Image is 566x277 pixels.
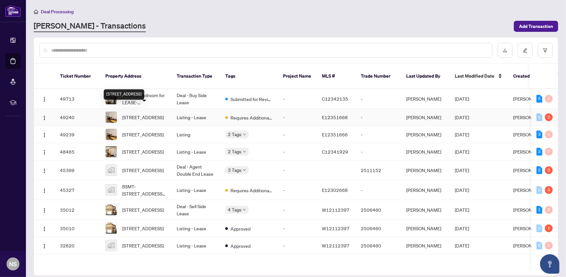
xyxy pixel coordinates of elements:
span: E12351668 [322,114,348,120]
span: [PERSON_NAME] [513,243,548,248]
td: - [278,143,317,160]
img: Logo [42,188,47,193]
td: - [356,109,401,126]
a: [PERSON_NAME] - Transactions [34,20,146,32]
img: thumbnail-img [106,129,117,140]
img: Logo [42,97,47,102]
span: [PERSON_NAME] [513,225,548,231]
button: edit [518,43,533,58]
td: [PERSON_NAME] [401,180,450,200]
td: [PERSON_NAME] [401,126,450,143]
td: - [278,220,317,237]
span: [DATE] [455,225,469,231]
span: BSMT-[STREET_ADDRESS][PERSON_NAME][PERSON_NAME] [122,183,166,197]
span: [STREET_ADDRESS] [122,225,164,232]
td: Listing [171,126,220,143]
td: 2506460 [356,237,401,254]
th: Created By [508,64,547,89]
img: Logo [42,226,47,232]
td: - [356,143,401,160]
span: down [243,133,246,136]
button: Logo [39,223,50,233]
div: 1 [545,224,553,232]
div: 0 [537,242,542,249]
td: [PERSON_NAME] [401,109,450,126]
span: [STREET_ADDRESS] [122,206,164,213]
span: W12112397 [322,207,349,213]
button: Logo [39,94,50,104]
img: thumbnail-img [106,112,117,123]
span: E12302668 [322,187,348,193]
span: [PERSON_NAME] [513,132,548,137]
td: - [278,237,317,254]
div: 0 [545,148,553,156]
div: 0 [537,113,542,121]
span: [DATE] [455,243,469,248]
button: Logo [39,112,50,122]
td: 35012 [55,200,100,220]
span: [STREET_ADDRESS] [122,148,164,155]
span: Add Transaction [519,21,553,31]
img: Logo [42,150,47,155]
td: Deal - Sell Side Lease [171,200,220,220]
span: home [34,9,38,14]
th: Tags [220,64,278,89]
button: Logo [39,205,50,215]
span: 1508-1 Bedroom for LEASE-[STREET_ADDRESS] [122,92,166,106]
div: 3 [545,166,553,174]
img: thumbnail-img [106,165,117,176]
span: C12342135 [322,96,348,102]
div: 3 [537,148,542,156]
td: Listing - Lease [171,109,220,126]
td: 45399 [55,160,100,180]
td: 49239 [55,126,100,143]
span: [DATE] [455,187,469,193]
div: 0 [545,242,553,249]
span: [PERSON_NAME] [513,187,548,193]
div: 0 [537,186,542,194]
td: Listing - Lease [171,180,220,200]
span: 3 Tags [228,166,242,174]
div: 3 [537,131,542,138]
button: Logo [39,165,50,175]
span: Deal Processing [41,9,74,15]
td: 2506460 [356,200,401,220]
button: Logo [39,185,50,195]
td: 2506460 [356,220,401,237]
span: [DATE] [455,167,469,173]
span: [DATE] [455,114,469,120]
button: Open asap [540,254,560,274]
td: Listing - Lease [171,220,220,237]
span: E12351666 [322,132,348,137]
span: [PERSON_NAME] [513,207,548,213]
th: Transaction Type [171,64,220,89]
span: Requires Additional Docs [230,114,273,121]
th: Property Address [100,64,171,89]
td: [PERSON_NAME] [401,143,450,160]
td: 49713 [55,89,100,109]
td: 35010 [55,220,100,237]
th: Project Name [278,64,317,89]
span: [STREET_ADDRESS] [122,114,164,121]
img: Logo [42,168,47,173]
div: 0 [537,224,542,232]
td: - [278,89,317,109]
td: - [278,180,317,200]
button: Logo [39,129,50,140]
div: 3 [545,186,553,194]
button: Logo [39,146,50,157]
span: [STREET_ADDRESS] [122,242,164,249]
th: Trade Number [356,64,401,89]
td: [PERSON_NAME] [401,200,450,220]
span: [DATE] [455,207,469,213]
span: C12341929 [322,149,348,155]
th: MLS # [317,64,356,89]
td: - [278,109,317,126]
span: edit [523,48,527,53]
div: [STREET_ADDRESS] [104,89,144,100]
img: Logo [42,132,47,138]
span: 2 Tags [228,148,242,155]
button: Logo [39,240,50,251]
td: 2511152 [356,160,401,180]
img: thumbnail-img [106,146,117,157]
